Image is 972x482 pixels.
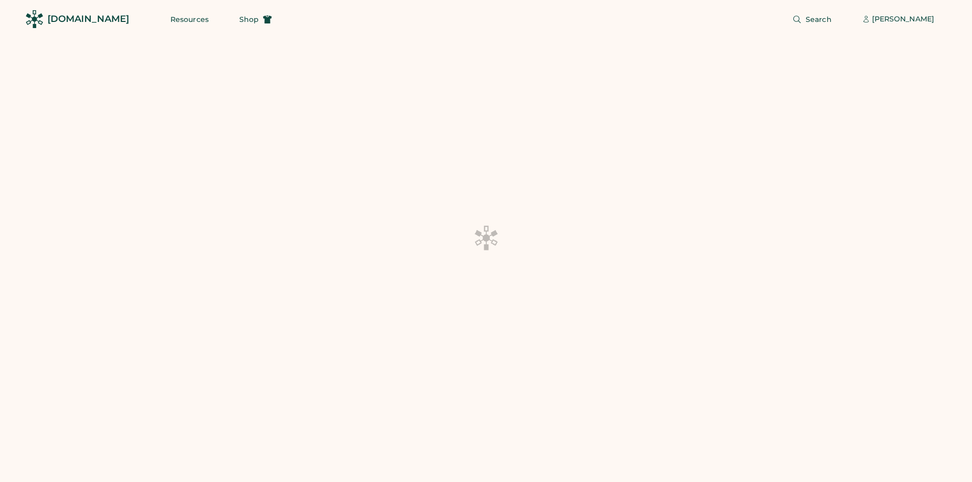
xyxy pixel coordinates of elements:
div: [DOMAIN_NAME] [47,13,129,26]
div: [PERSON_NAME] [872,14,934,24]
img: Platens-Black-Loader-Spin-rich%20black.webp [474,225,499,250]
button: Resources [158,9,221,30]
span: Shop [239,16,259,23]
button: Shop [227,9,284,30]
button: Search [780,9,844,30]
span: Search [806,16,832,23]
img: Rendered Logo - Screens [26,10,43,28]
